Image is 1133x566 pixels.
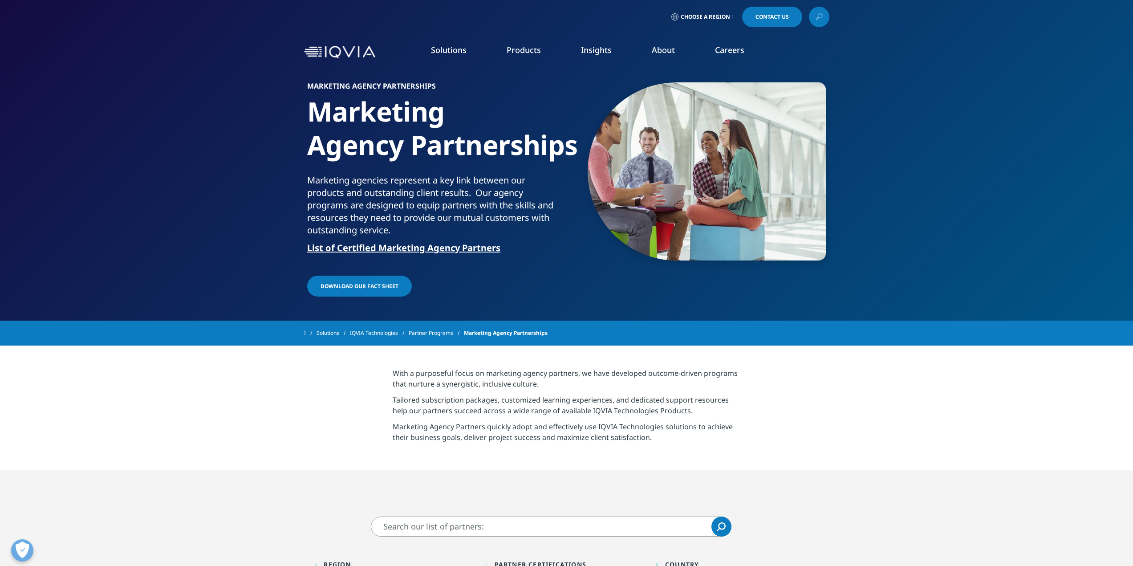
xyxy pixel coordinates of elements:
[681,13,730,20] span: Choose a Region
[307,276,412,297] a: Download our fact sheet
[350,325,409,341] a: IQVIA Technologies
[431,45,467,55] a: Solutions
[317,325,350,341] a: Solutions
[379,31,829,73] nav: Primary
[393,368,740,395] p: With a purposeful focus on marketing agency partners, we have developed outcome-driven programs t...
[507,45,541,55] a: Products
[711,517,731,537] a: Search
[11,539,33,562] button: Open Preferences
[715,45,744,55] a: Careers
[717,522,726,531] svg: Search
[371,517,731,537] input: Search
[581,45,612,55] a: Insights
[321,282,398,290] span: Download our fact sheet
[393,395,740,421] p: Tailored subscription packages, customized learning experiences, and dedicated support resources ...
[588,82,826,261] img: 054_casual-meeting.jpg
[307,174,563,242] p: Marketing agencies represent a key link between our products and outstanding client results. Our ...
[393,421,740,448] p: Marketing Agency Partners quickly adopt and effectively use IQVIA Technologies solutions to achie...
[464,325,548,341] span: Marketing Agency Partnerships
[409,325,464,341] a: Partner Programs
[755,14,789,20] span: Contact Us
[307,242,500,254] a: List of Certified Marketing Agency Partners
[307,95,563,174] h1: Marketing Agency Partnerships
[307,82,563,95] h6: Marketing Agency Partnerships
[652,45,675,55] a: About
[742,7,802,27] a: Contact Us
[304,46,375,59] img: IQVIA Healthcare Information Technology and Pharma Clinical Research Company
